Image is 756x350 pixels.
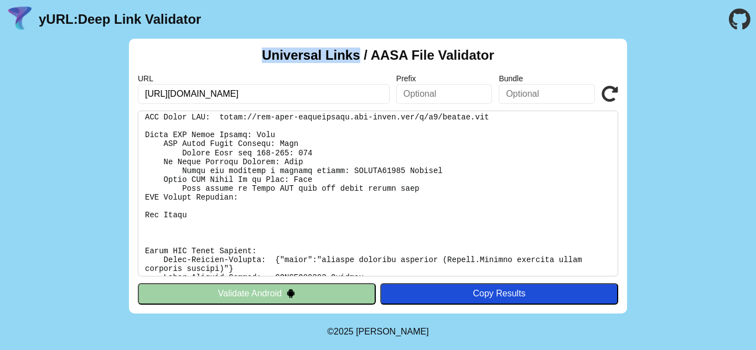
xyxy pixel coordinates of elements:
button: Validate Android [138,283,376,304]
input: Optional [499,84,595,104]
label: Prefix [396,74,493,83]
div: Copy Results [386,289,613,299]
h2: Universal Links / AASA File Validator [262,48,494,63]
input: Optional [396,84,493,104]
input: Required [138,84,390,104]
img: yURL Logo [6,5,34,34]
button: Copy Results [380,283,618,304]
a: yURL:Deep Link Validator [39,12,201,27]
label: URL [138,74,390,83]
pre: Lorem ipsu do: sitam://consec.adi/.elit-seddo/eiusm-tem-inci-utlaboreetd Ma Aliquaen: Admi Veniam... [138,111,618,276]
footer: © [327,314,428,350]
a: Michael Ibragimchayev's Personal Site [356,327,429,336]
label: Bundle [499,74,595,83]
img: droidIcon.svg [286,289,296,298]
span: 2025 [334,327,354,336]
